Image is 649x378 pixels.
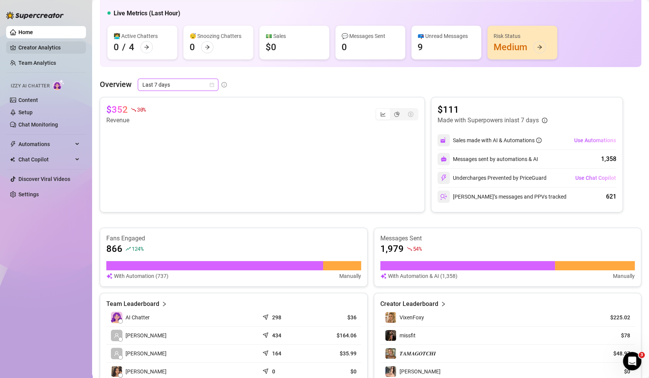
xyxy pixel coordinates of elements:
[126,246,131,251] span: rise
[106,116,146,125] article: Revenue
[440,174,447,181] img: svg%3e
[438,104,547,116] article: $111
[126,367,167,376] span: [PERSON_NAME]
[263,312,270,320] span: send
[575,172,616,184] button: Use Chat Copilot
[385,366,396,377] img: Lana
[639,352,645,358] span: 3
[190,32,247,40] div: 😴 Snoozing Chatters
[18,153,73,166] span: Chat Copilot
[407,246,412,251] span: fall
[595,332,630,339] article: $78
[418,32,475,40] div: 📪 Unread Messages
[106,272,112,280] img: svg%3e
[132,245,144,252] span: 124 %
[106,104,128,116] article: $352
[375,108,418,120] div: segmented control
[137,106,146,113] span: 30 %
[210,82,214,87] span: calendar
[106,299,159,309] article: Team Leaderboard
[272,332,281,339] article: 434
[380,299,438,309] article: Creator Leaderboard
[18,109,33,115] a: Setup
[542,118,547,123] span: info-circle
[537,44,542,50] span: arrow-right
[575,175,616,181] span: Use Chat Copilot
[266,41,276,53] div: $0
[595,314,630,321] article: $225.02
[263,330,270,338] span: send
[11,82,50,90] span: Izzy AI Chatter
[131,107,136,112] span: fall
[10,157,15,162] img: Chat Copilot
[408,112,413,117] span: dollar-circle
[100,79,132,90] article: Overview
[385,348,396,359] img: 𝑻𝑨𝑴𝑨𝑮𝑶𝑻𝑪𝑯𝑰
[438,191,566,203] div: [PERSON_NAME]’s messages and PPVs tracked
[272,350,281,357] article: 164
[114,333,119,338] span: user
[385,330,396,341] img: missfit
[18,176,70,182] a: Discover Viral Videos
[438,172,547,184] div: Undercharges Prevented by PriceGuard
[315,350,357,357] article: $35.99
[380,272,386,280] img: svg%3e
[394,112,400,117] span: pie-chart
[453,136,542,145] div: Sales made with AI & Automations
[601,154,616,164] div: 1,358
[263,366,270,374] span: send
[413,245,422,252] span: 54 %
[400,368,441,375] span: [PERSON_NAME]
[595,350,630,357] article: $48.97
[126,349,167,358] span: [PERSON_NAME]
[339,272,361,280] article: Manually
[418,41,423,53] div: 9
[114,9,180,18] h5: Live Metrics (Last Hour)
[440,137,447,144] img: svg%3e
[162,299,167,309] span: right
[380,112,386,117] span: line-chart
[111,366,122,377] img: Khyla Mari Dega…
[441,156,447,162] img: svg%3e
[114,272,168,280] article: With Automation (737)
[380,234,635,243] article: Messages Sent
[106,243,122,255] article: 866
[606,192,616,201] div: 621
[6,12,64,19] img: logo-BBDzfeDw.svg
[142,79,214,90] span: Last 7 days
[440,193,447,200] img: svg%3e
[342,32,399,40] div: 💬 Messages Sent
[272,314,281,321] article: 298
[221,82,227,87] span: info-circle
[18,29,33,35] a: Home
[18,122,58,128] a: Chat Monitoring
[315,314,357,321] article: $36
[438,153,538,165] div: Messages sent by automations & AI
[388,272,457,280] article: With Automation & AI (1,358)
[18,41,80,54] a: Creator Analytics
[438,116,539,125] article: Made with Superpowers in last 7 days
[623,352,641,370] iframe: Intercom live chat
[106,234,361,243] article: Fans Engaged
[441,299,446,309] span: right
[10,141,16,147] span: thunderbolt
[315,368,357,375] article: $0
[205,44,210,50] span: arrow-right
[595,368,630,375] article: $0
[126,331,167,340] span: [PERSON_NAME]
[111,312,122,323] img: izzy-ai-chatter-avatar-DDCN_rTZ.svg
[18,191,39,197] a: Settings
[272,368,275,375] article: 0
[266,32,323,40] div: 💵 Sales
[126,313,150,322] span: AI Chatter
[536,138,542,143] span: info-circle
[400,350,436,357] span: 𝑻𝑨𝑴𝑨𝑮𝑶𝑻𝑪𝑯𝑰
[263,348,270,356] span: send
[400,314,424,320] span: VixenFoxy
[114,41,119,53] div: 0
[129,41,134,53] div: 4
[494,32,551,40] div: Risk Status
[53,79,64,90] img: AI Chatter
[315,332,357,339] article: $164.06
[400,332,416,339] span: missfit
